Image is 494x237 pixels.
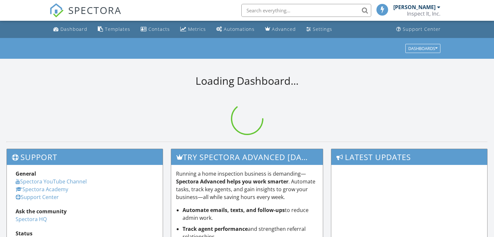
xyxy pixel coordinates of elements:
[16,178,87,185] a: Spectora YouTube Channel
[224,26,255,32] div: Automations
[171,149,323,165] h3: Try spectora advanced [DATE]
[7,149,163,165] h3: Support
[407,10,440,17] div: Inspect It, Inc.
[178,23,209,35] a: Metrics
[16,170,36,177] strong: General
[313,26,332,32] div: Settings
[148,26,170,32] div: Contacts
[60,26,87,32] div: Dashboard
[138,23,172,35] a: Contacts
[49,9,121,22] a: SPECTORA
[16,193,59,201] a: Support Center
[51,23,90,35] a: Dashboard
[394,23,443,35] a: Support Center
[304,23,335,35] a: Settings
[262,23,298,35] a: Advanced
[408,46,437,51] div: Dashboards
[393,4,436,10] div: [PERSON_NAME]
[176,178,288,185] strong: Spectora Advanced helps you work smarter
[188,26,206,32] div: Metrics
[16,207,154,215] div: Ask the community
[183,206,285,214] strong: Automate emails, texts, and follow-ups
[68,3,121,17] span: SPECTORA
[176,170,318,201] p: Running a home inspection business is demanding— . Automate tasks, track key agents, and gain ins...
[272,26,296,32] div: Advanced
[331,149,487,165] h3: Latest Updates
[95,23,133,35] a: Templates
[241,4,371,17] input: Search everything...
[214,23,257,35] a: Automations (Basic)
[403,26,441,32] div: Support Center
[105,26,130,32] div: Templates
[405,44,440,53] button: Dashboards
[16,216,47,223] a: Spectora HQ
[49,3,64,18] img: The Best Home Inspection Software - Spectora
[183,206,318,222] li: to reduce admin work.
[16,186,68,193] a: Spectora Academy
[183,225,248,232] strong: Track agent performance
